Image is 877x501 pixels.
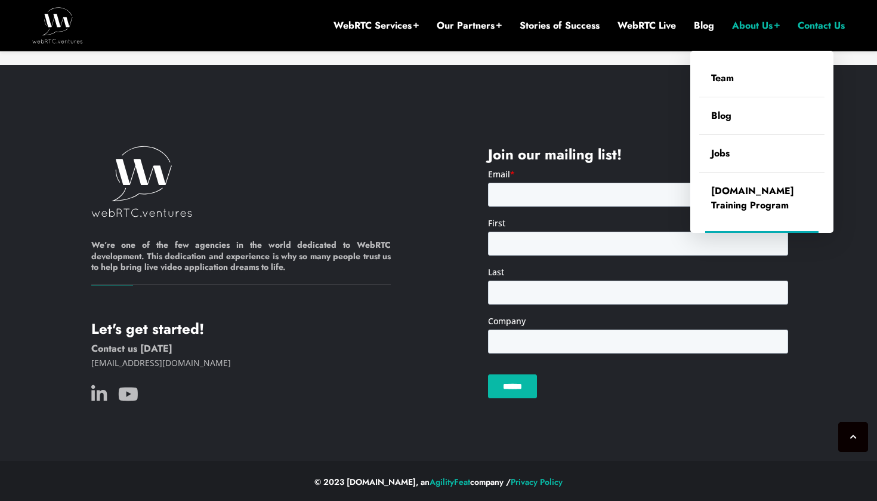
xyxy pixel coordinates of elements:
[314,476,563,488] span: © 2023 [DOMAIN_NAME], an company /
[91,342,172,355] a: Contact us [DATE]
[520,19,600,32] a: Stories of Success
[91,357,231,368] a: [EMAIL_ADDRESS][DOMAIN_NAME]
[798,19,845,32] a: Contact Us
[333,19,419,32] a: WebRTC Services
[488,146,788,164] h4: Join our mailing list!
[694,19,714,32] a: Blog
[437,19,502,32] a: Our Partners
[699,97,824,134] a: Blog
[699,60,824,97] a: Team
[32,7,83,43] img: WebRTC.ventures
[488,168,788,419] iframe: Form 0
[91,239,391,285] h6: We’re one of the few agencies in the world dedicated to WebRTC development. This dedication and e...
[699,173,824,224] a: [DOMAIN_NAME] Training Program
[91,320,391,338] h4: Let's get started!
[699,135,824,172] a: Jobs
[511,476,563,488] a: Privacy Policy
[732,19,780,32] a: About Us
[430,476,470,488] a: AgilityFeat
[617,19,676,32] a: WebRTC Live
